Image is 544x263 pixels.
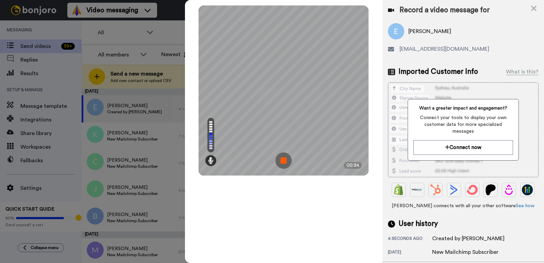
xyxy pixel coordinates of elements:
img: ConvertKit [467,184,478,195]
button: Connect now [413,140,513,155]
img: ic_record_stop.svg [275,152,292,169]
span: Want a greater impact and engagement? [413,105,513,112]
img: ActiveCampaign [448,184,459,195]
span: User history [398,219,438,229]
img: Ontraport [412,184,423,195]
span: [EMAIL_ADDRESS][DOMAIN_NAME] [400,45,489,53]
img: Patreon [485,184,496,195]
img: Drip [504,184,514,195]
span: Connect your tools to display your own customer data for more specialized messages [413,114,513,135]
a: See how [516,203,534,208]
div: [DATE] [388,249,432,256]
div: Created by [PERSON_NAME] [432,234,505,243]
span: [PERSON_NAME] connects with all your other software [388,202,539,209]
img: GoHighLevel [522,184,533,195]
img: Shopify [393,184,404,195]
span: Imported Customer Info [398,67,478,77]
div: What is this? [506,68,539,76]
img: Hubspot [430,184,441,195]
div: 4 seconds ago [388,236,432,243]
div: New Mailchimp Subscriber [432,248,498,256]
div: 00:34 [344,162,362,169]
